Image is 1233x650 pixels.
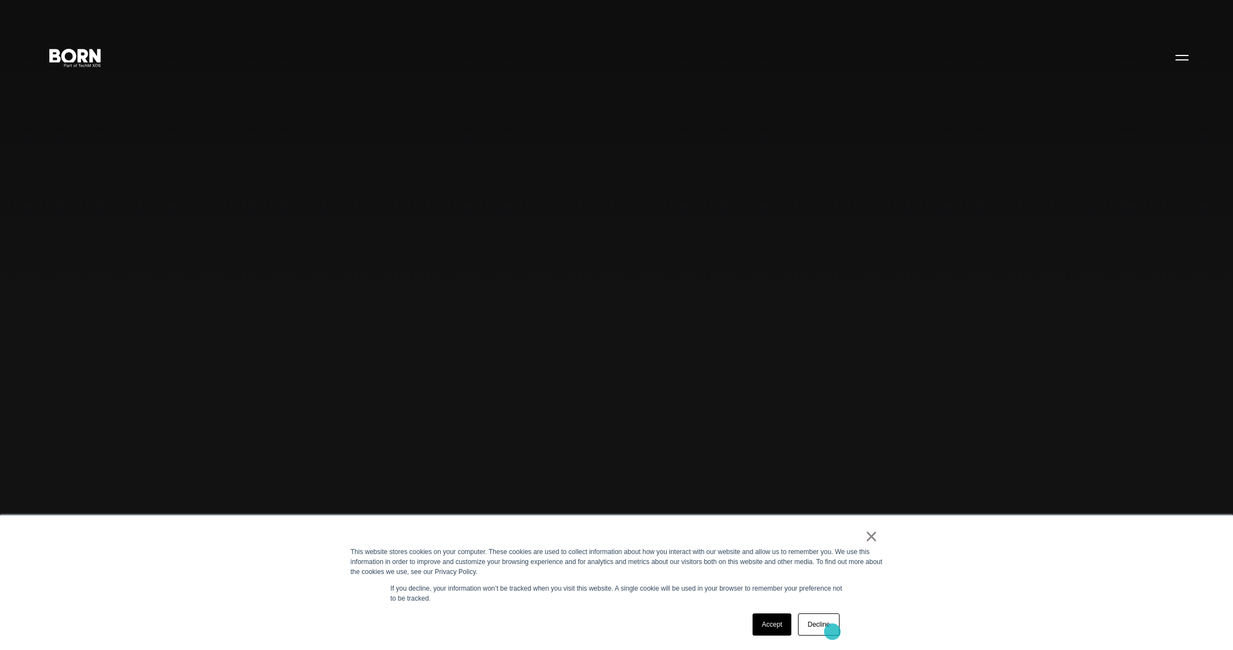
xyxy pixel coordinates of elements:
a: Decline [798,613,839,636]
a: × [865,531,878,541]
button: Open [1169,45,1195,69]
p: If you decline, your information won’t be tracked when you visit this website. A single cookie wi... [391,583,843,603]
div: This website stores cookies on your computer. These cookies are used to collect information about... [351,547,883,577]
a: Accept [753,613,792,636]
